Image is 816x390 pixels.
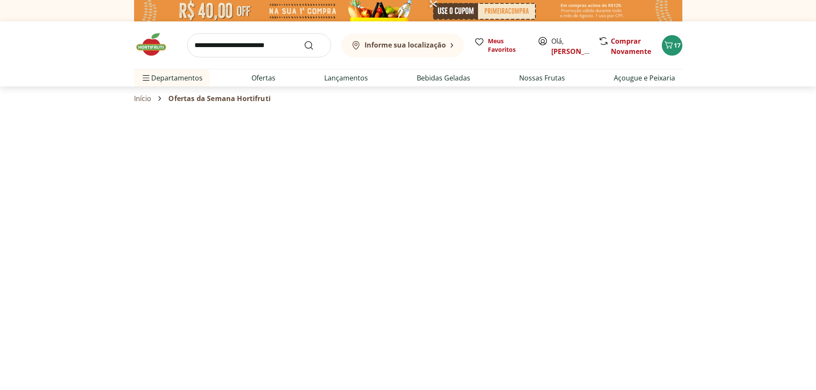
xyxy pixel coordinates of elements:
button: Informe sua localização [341,33,464,57]
img: Hortifruti [134,32,177,57]
a: Comprar Novamente [611,36,651,56]
span: Departamentos [141,68,203,88]
a: Açougue e Peixaria [614,73,675,83]
a: [PERSON_NAME] [551,47,607,56]
input: search [187,33,331,57]
a: Ofertas [251,73,275,83]
button: Submit Search [304,40,324,51]
a: Lançamentos [324,73,368,83]
a: Meus Favoritos [474,37,527,54]
b: Informe sua localização [365,40,446,50]
button: Carrinho [662,35,682,56]
a: Início [134,95,152,102]
span: Meus Favoritos [488,37,527,54]
a: Bebidas Geladas [417,73,470,83]
span: 17 [674,41,681,49]
a: Nossas Frutas [519,73,565,83]
span: Ofertas da Semana Hortifruti [168,95,270,102]
span: Olá, [551,36,589,57]
button: Menu [141,68,151,88]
